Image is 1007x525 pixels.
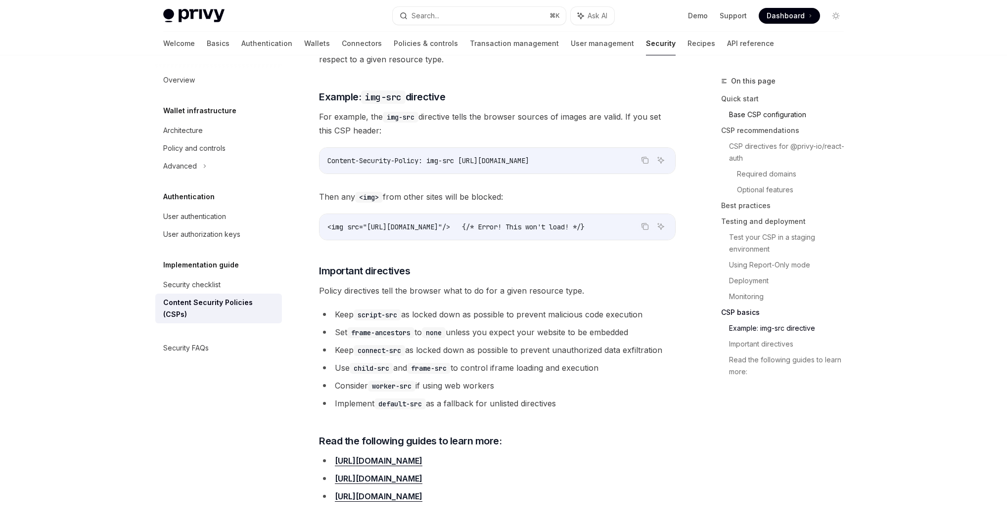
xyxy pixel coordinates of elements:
[727,32,774,55] a: API reference
[731,75,776,87] span: On this page
[155,122,282,139] a: Architecture
[412,10,439,22] div: Search...
[319,190,676,204] span: Then any from other sites will be blocked:
[767,11,805,21] span: Dashboard
[721,91,852,107] a: Quick start
[163,228,240,240] div: User authorization keys
[335,456,422,466] a: [URL][DOMAIN_NAME]
[721,123,852,138] a: CSP recommendations
[327,156,529,165] span: Content-Security-Policy: img-src [URL][DOMAIN_NAME]
[470,32,559,55] a: Transaction management
[588,11,607,21] span: Ask AI
[729,336,852,352] a: Important directives
[207,32,229,55] a: Basics
[163,9,225,23] img: light logo
[571,32,634,55] a: User management
[394,32,458,55] a: Policies & controls
[729,107,852,123] a: Base CSP configuration
[163,211,226,222] div: User authentication
[361,90,406,104] code: img-src
[639,154,651,167] button: Copy the contents from the code block
[319,284,676,298] span: Policy directives tell the browser what to do for a given resource type.
[407,363,451,374] code: frame-src
[721,198,852,214] a: Best practices
[163,142,226,154] div: Policy and controls
[729,138,852,166] a: CSP directives for @privy-io/react-auth
[319,379,676,393] li: Consider if using web workers
[721,214,852,229] a: Testing and deployment
[163,32,195,55] a: Welcome
[729,289,852,305] a: Monitoring
[155,276,282,294] a: Security checklist
[687,32,715,55] a: Recipes
[828,8,844,24] button: Toggle dark mode
[163,74,195,86] div: Overview
[319,90,445,104] span: Example: directive
[319,343,676,357] li: Keep as locked down as possible to prevent unauthorized data exfiltration
[646,32,676,55] a: Security
[422,327,446,338] code: none
[155,71,282,89] a: Overview
[163,259,239,271] h5: Implementation guide
[654,220,667,233] button: Ask AI
[319,264,410,278] span: Important directives
[319,396,676,410] li: Implement as a fallback for unlisted directives
[393,7,566,25] button: Search...⌘K
[729,257,852,273] a: Using Report-Only mode
[355,192,383,203] code: <img>
[163,105,236,117] h5: Wallet infrastructure
[639,220,651,233] button: Copy the contents from the code block
[163,279,221,291] div: Security checklist
[737,166,852,182] a: Required domains
[688,11,708,21] a: Demo
[729,320,852,336] a: Example: img-src directive
[342,32,382,55] a: Connectors
[155,139,282,157] a: Policy and controls
[383,112,418,123] code: img-src
[319,361,676,375] li: Use and to control iframe loading and execution
[374,398,426,409] code: default-src
[335,491,422,502] a: [URL][DOMAIN_NAME]
[163,297,276,320] div: Content Security Policies (CSPs)
[304,32,330,55] a: Wallets
[327,222,585,231] span: <img src="[URL][DOMAIN_NAME]"/> {/* Error! This won't load! */}
[729,273,852,289] a: Deployment
[571,7,614,25] button: Ask AI
[163,342,209,354] div: Security FAQs
[241,32,292,55] a: Authentication
[350,363,393,374] code: child-src
[155,339,282,357] a: Security FAQs
[155,294,282,323] a: Content Security Policies (CSPs)
[720,11,747,21] a: Support
[737,182,852,198] a: Optional features
[368,381,415,392] code: worker-src
[729,229,852,257] a: Test your CSP in a staging environment
[347,327,414,338] code: frame-ancestors
[721,305,852,320] a: CSP basics
[319,325,676,339] li: Set to unless you expect your website to be embedded
[354,345,405,356] code: connect-src
[155,208,282,225] a: User authentication
[163,125,203,136] div: Architecture
[319,110,676,137] span: For example, the directive tells the browser sources of images are valid. If you set this CSP hea...
[163,160,197,172] div: Advanced
[319,307,676,321] li: Keep as locked down as possible to prevent malicious code execution
[163,191,215,203] h5: Authentication
[549,12,560,20] span: ⌘ K
[335,474,422,484] a: [URL][DOMAIN_NAME]
[354,309,401,320] code: script-src
[729,352,852,380] a: Read the following guides to learn more:
[319,434,502,448] span: Read the following guides to learn more:
[759,8,820,24] a: Dashboard
[155,225,282,243] a: User authorization keys
[654,154,667,167] button: Ask AI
